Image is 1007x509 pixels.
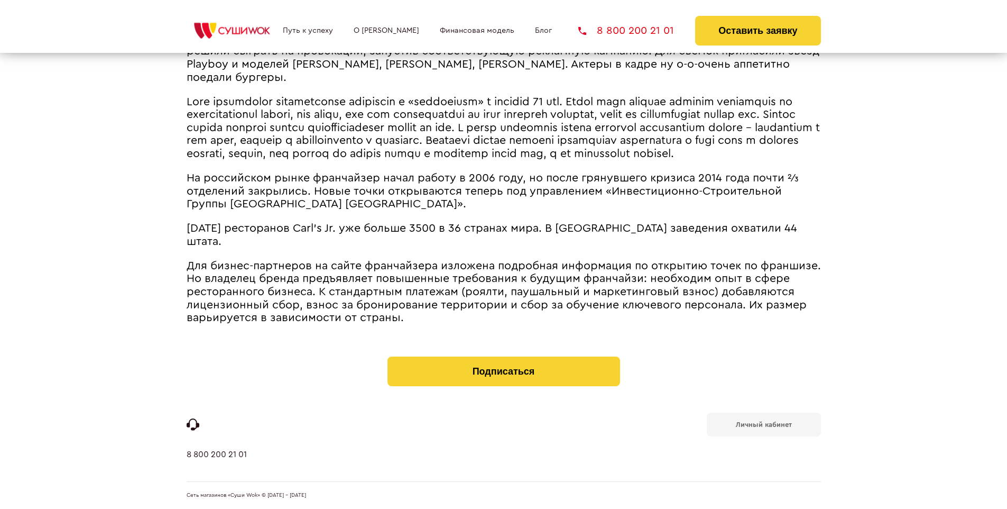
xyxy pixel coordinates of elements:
[187,20,819,83] span: Шло время, наступили 90-е годы прошлого века. У заведений [PERSON_NAME] появлялось всё больше нов...
[187,450,247,481] a: 8 800 200 21 01
[736,421,792,428] b: Личный кабинет
[695,16,820,46] button: Оставить заявку
[597,25,674,36] span: 8 800 200 21 01
[387,357,620,386] button: Подписаться
[707,413,821,437] a: Личный кабинет
[283,26,333,35] a: Путь к успеху
[440,26,514,35] a: Финансовая модель
[187,172,799,210] span: На российском рынке франчайзер начал работу в 2006 году, но после грянувшего кризиса 2014 года по...
[535,26,552,35] a: Блог
[187,493,306,499] span: Сеть магазинов «Суши Wok» © [DATE] - [DATE]
[187,96,820,159] span: Lore ipsumdolor sitametconse adipiscin e «seddoeiusm» t incidid 71 utl. Etdol magn aliquae admini...
[578,25,674,36] a: 8 800 200 21 01
[354,26,419,35] a: О [PERSON_NAME]
[187,260,821,323] span: Для бизнес-партнеров на сайте франчайзера изложена подробная информация по открытию точек по фран...
[187,223,797,247] span: [DATE] ресторанов Carl’s Jr. уже больше 3500 в 36 странах мира. В [GEOGRAPHIC_DATA] заведения охв...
